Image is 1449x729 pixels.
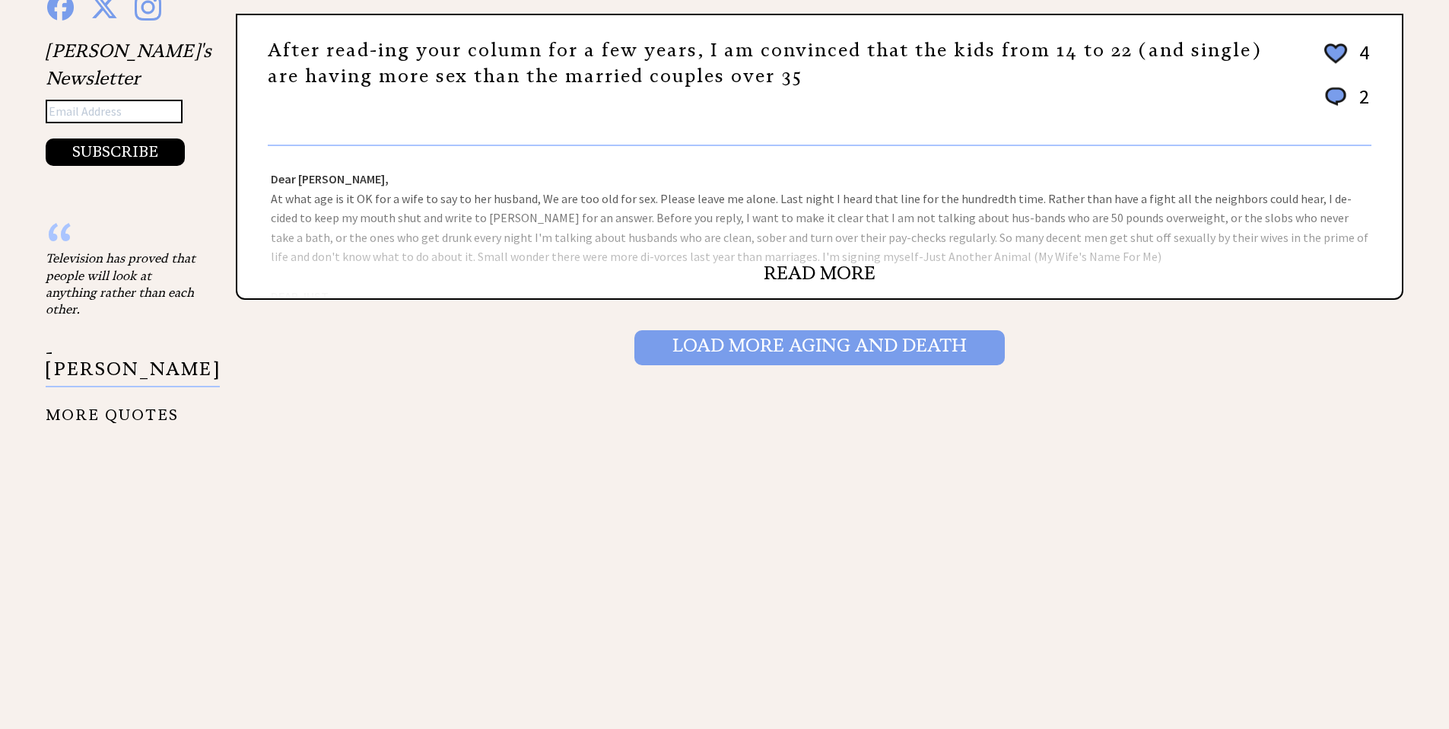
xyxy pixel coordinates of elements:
[46,37,211,167] div: [PERSON_NAME]'s Newsletter
[46,394,179,424] a: MORE QUOTES
[46,234,198,250] div: “
[271,171,389,186] strong: Dear [PERSON_NAME],
[1352,40,1370,82] td: 4
[46,138,185,166] button: SUBSCRIBE
[1352,84,1370,124] td: 2
[46,250,198,318] div: Television has proved that people will look at anything rather than each other.
[1322,40,1349,67] img: heart_outline%202.png
[237,146,1402,298] div: At what age is it OK for a wife to say to her husband, We are too old for sex. Please leave me al...
[46,344,220,387] p: - [PERSON_NAME]
[1322,84,1349,109] img: message_round%201.png
[268,39,1261,88] a: After read-ing your column for a few years, I am convinced that the kids from 14 to 22 (and singl...
[634,330,1005,365] input: Load More Aging and death
[46,100,183,124] input: Email Address
[764,262,875,285] a: READ MORE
